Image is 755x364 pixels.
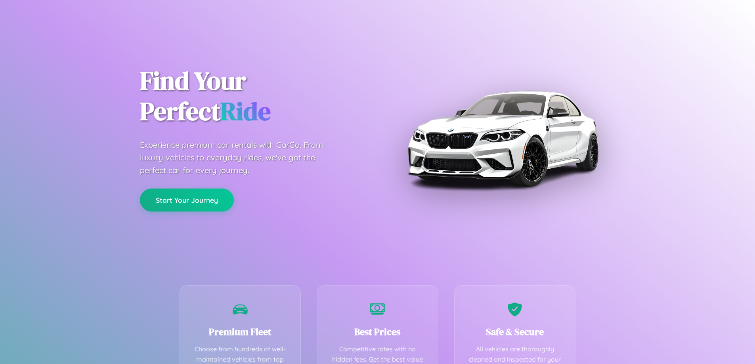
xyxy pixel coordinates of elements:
[140,139,338,177] p: Experience premium car rentals with CarGo. From luxury vehicles to everyday rides, we've got the ...
[403,40,602,238] img: Premium BMW car rental vehicle
[220,94,271,128] span: Ride
[329,325,426,338] h3: Best Prices
[140,189,234,212] button: Start Your Journey
[192,325,289,338] h3: Premium Fleet
[140,66,366,127] h1: Find Your Perfect
[466,325,564,338] h3: Safe & Secure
